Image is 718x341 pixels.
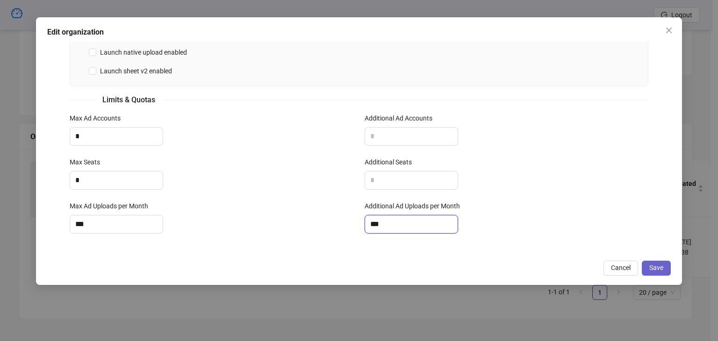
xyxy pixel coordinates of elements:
span: Launch native upload enabled [96,47,191,57]
div: Edit organization [47,27,671,38]
label: Max Ad Uploads per Month [70,201,154,211]
span: Limits & Quotas [95,94,163,106]
button: Cancel [603,261,638,276]
label: Additional Ad Uploads per Month [365,201,466,211]
span: close [665,27,673,34]
button: Save [642,261,671,276]
span: Save [649,264,663,271]
input: Additional Seats [365,171,458,189]
input: Max Ad Accounts [70,128,163,145]
input: Max Ad Uploads per Month [70,215,163,233]
label: Additional Seats [365,157,418,167]
label: Max Seats [70,157,106,167]
input: Additional Ad Accounts [365,128,458,145]
input: Max Seats [70,171,163,189]
label: Max Ad Accounts [70,113,127,123]
span: Launch sheet v2 enabled [96,66,176,76]
button: Close [661,23,676,38]
input: Additional Ad Uploads per Month [365,215,458,233]
label: Additional Ad Accounts [365,113,438,123]
span: Cancel [611,264,631,271]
